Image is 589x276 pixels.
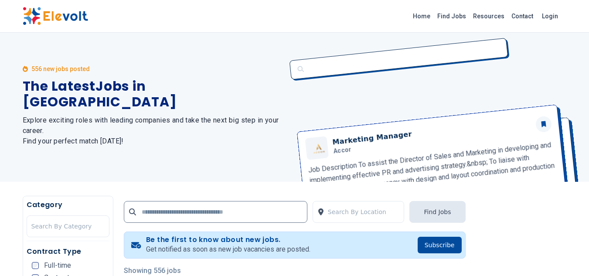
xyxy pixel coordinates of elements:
a: Contact [508,9,537,23]
h5: Category [27,200,109,210]
p: Showing 556 jobs [124,266,466,276]
h4: Be the first to know about new jobs. [146,235,310,244]
h5: Contract Type [27,246,109,257]
h2: Explore exciting roles with leading companies and take the next big step in your career. Find you... [23,115,284,147]
p: Get notified as soon as new job vacancies are posted. [146,244,310,255]
a: Resources [470,9,508,23]
button: Find Jobs [409,201,465,223]
img: Elevolt [23,7,88,25]
h1: The Latest Jobs in [GEOGRAPHIC_DATA] [23,78,284,110]
input: Full-time [32,262,39,269]
a: Find Jobs [434,9,470,23]
a: Home [409,9,434,23]
p: 556 new jobs posted [31,65,90,73]
button: Subscribe [418,237,462,253]
a: Login [537,7,563,25]
span: Full-time [44,262,71,269]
